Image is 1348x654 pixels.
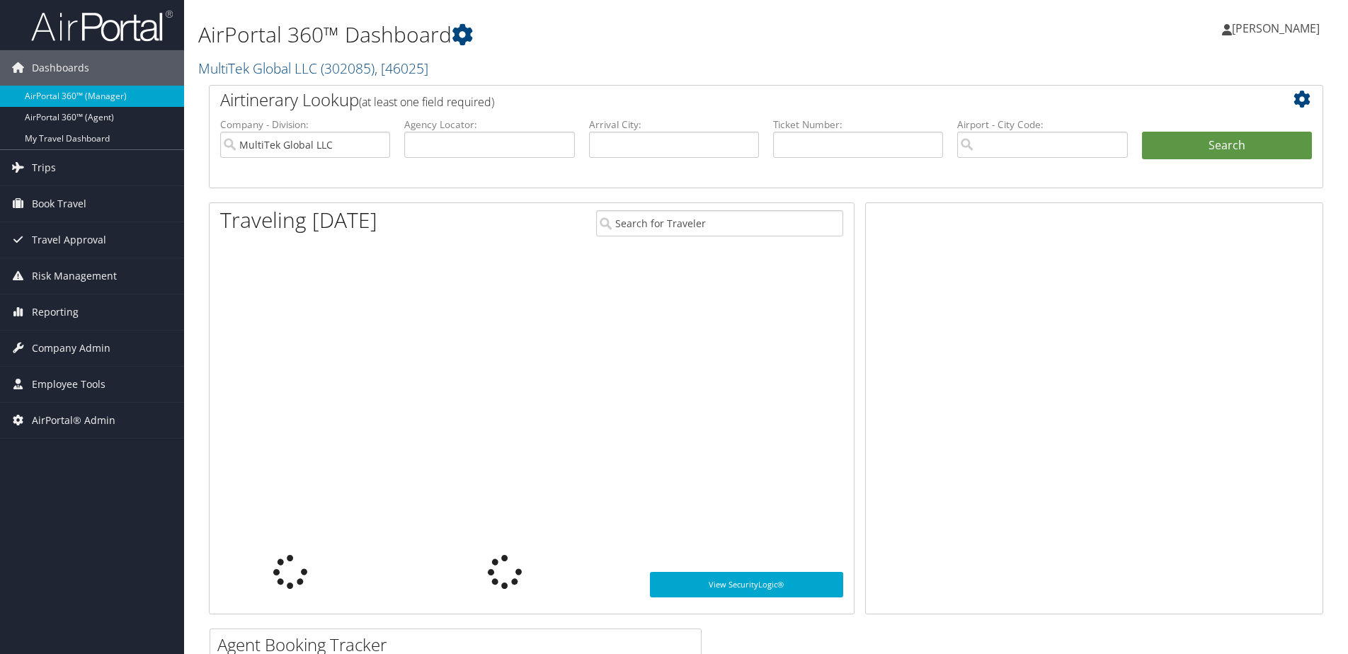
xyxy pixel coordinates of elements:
span: Risk Management [32,258,117,294]
label: Arrival City: [589,117,759,132]
a: [PERSON_NAME] [1222,7,1334,50]
a: MultiTek Global LLC [198,59,428,78]
span: Employee Tools [32,367,105,402]
button: Search [1142,132,1312,160]
a: View SecurityLogic® [650,572,843,597]
span: (at least one field required) [359,94,494,110]
img: airportal-logo.png [31,9,173,42]
label: Ticket Number: [773,117,943,132]
h1: Traveling [DATE] [220,205,377,235]
h1: AirPortal 360™ Dashboard [198,20,955,50]
span: Reporting [32,294,79,330]
span: Travel Approval [32,222,106,258]
label: Agency Locator: [404,117,574,132]
span: Book Travel [32,186,86,222]
h2: Airtinerary Lookup [220,88,1219,112]
input: Search for Traveler [596,210,843,236]
span: , [ 46025 ] [375,59,428,78]
span: ( 302085 ) [321,59,375,78]
span: AirPortal® Admin [32,403,115,438]
label: Company - Division: [220,117,390,132]
span: [PERSON_NAME] [1232,21,1320,36]
label: Airport - City Code: [957,117,1127,132]
span: Company Admin [32,331,110,366]
span: Dashboards [32,50,89,86]
span: Trips [32,150,56,185]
